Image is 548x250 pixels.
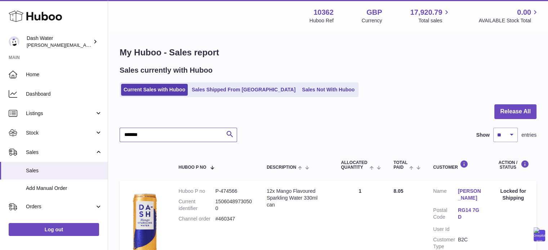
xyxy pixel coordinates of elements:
[26,91,102,97] span: Dashboard
[476,132,490,138] label: Show
[121,84,188,96] a: Current Sales with Huboo
[410,8,442,17] span: 17,920.79
[189,84,298,96] a: Sales Shipped From [GEOGRAPHIC_DATA]
[497,160,529,170] div: Action / Status
[362,17,382,24] div: Currency
[26,167,102,174] span: Sales
[366,8,382,17] strong: GBP
[458,236,483,250] dd: B2C
[521,132,536,138] span: entries
[215,215,252,222] dd: #460347
[313,8,334,17] strong: 10362
[433,160,482,170] div: Customer
[517,8,531,17] span: 0.00
[410,8,450,24] a: 17,920.79 Total sales
[26,185,102,192] span: Add Manual Order
[478,8,539,24] a: 0.00 AVAILABLE Stock Total
[433,188,458,203] dt: Name
[458,188,483,201] a: [PERSON_NAME]
[433,236,458,250] dt: Customer Type
[26,149,95,156] span: Sales
[215,198,252,212] dd: 15060489730500
[26,71,102,78] span: Home
[478,17,539,24] span: AVAILABLE Stock Total
[178,188,215,195] dt: Huboo P no
[178,198,215,212] dt: Current identifier
[120,47,536,58] h1: My Huboo - Sales report
[393,160,407,170] span: Total paid
[27,35,92,49] div: Dash Water
[178,165,206,170] span: Huboo P no
[9,36,19,47] img: james@dash-water.com
[120,65,213,75] h2: Sales currently with Huboo
[299,84,357,96] a: Sales Not With Huboo
[26,203,95,210] span: Orders
[26,110,95,117] span: Listings
[494,104,536,119] button: Release All
[178,215,215,222] dt: Channel order
[418,17,450,24] span: Total sales
[267,165,296,170] span: Description
[393,188,403,194] span: 8.05
[215,188,252,195] dd: P-474566
[433,207,458,222] dt: Postal Code
[341,160,367,170] span: ALLOCATED Quantity
[458,207,483,221] a: RG14 7GD
[309,17,334,24] div: Huboo Ref
[433,226,458,233] dt: User Id
[497,188,529,201] div: Locked for Shipping
[26,129,95,136] span: Stock
[27,42,144,48] span: [PERSON_NAME][EMAIL_ADDRESS][DOMAIN_NAME]
[267,188,326,208] div: 12x Mango Flavoured Sparkling Water 330ml can
[9,223,99,236] a: Log out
